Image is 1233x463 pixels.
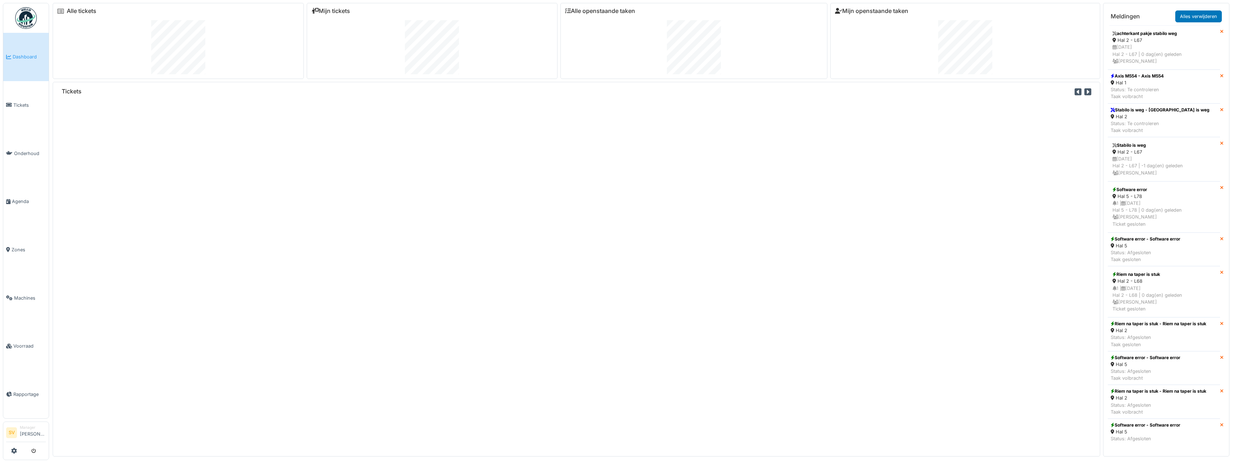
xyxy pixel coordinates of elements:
span: Machines [14,295,46,301]
div: Software error - Software error [1111,422,1180,428]
div: Hal 2 - L68 [1112,278,1215,285]
div: Hal 5 - L78 [1112,193,1215,200]
div: Hal 5 [1111,428,1180,435]
a: Rapportage [3,370,49,419]
span: Voorraad [13,343,46,349]
div: Manager [20,425,46,430]
a: SV Manager[PERSON_NAME] [6,425,46,442]
a: Mijn openstaande taken [835,8,908,14]
li: SV [6,427,17,438]
div: Hal 5 [1111,361,1180,368]
a: Onderhoud [3,129,49,177]
div: Axis M554 - Axis M554 [1111,73,1164,79]
div: 1 | [DATE] Hal 2 - L68 | 0 dag(en) geleden [PERSON_NAME] Ticket gesloten [1112,285,1215,313]
span: Zones [12,246,46,253]
span: Onderhoud [14,150,46,157]
span: Tickets [13,102,46,109]
a: Alle tickets [67,8,96,14]
div: Status: Te controleren Taak volbracht [1111,86,1164,100]
div: Hal 2 [1111,113,1210,120]
a: Stabilo is weg - [GEOGRAPHIC_DATA] is weg Hal 2 Status: Te controlerenTaak volbracht [1108,103,1220,137]
a: Stabilo is weg Hal 2 - L67 [DATE]Hal 2 - L67 | -1 dag(en) geleden [PERSON_NAME] [1108,137,1220,181]
div: Status: Afgesloten Taak volbracht [1111,368,1180,382]
div: Status: Afgesloten Taak volbracht [1111,402,1206,415]
li: [PERSON_NAME] [20,425,46,440]
div: Hal 1 [1111,79,1164,86]
div: Status: Afgesloten Taak toegewezen [1111,435,1180,449]
span: Agenda [12,198,46,205]
a: Voorraad [3,322,49,370]
a: Machines [3,274,49,322]
div: 1 | [DATE] Hal 5 - L78 | 0 dag(en) geleden [PERSON_NAME] Ticket gesloten [1112,200,1215,228]
a: Axis M554 - Axis M554 Hal 1 Status: Te controlerenTaak volbracht [1108,70,1220,103]
a: Zones [3,226,49,274]
a: Software error Hal 5 - L78 1 |[DATE]Hal 5 - L78 | 0 dag(en) geleden [PERSON_NAME]Ticket gesloten [1108,181,1220,233]
h6: Meldingen [1111,13,1140,20]
a: Software error - Software error Hal 5 Status: AfgeslotenTaak gesloten [1108,233,1220,266]
div: Hal 2 [1111,394,1206,401]
div: Stabilo is weg [1112,142,1215,149]
a: Alles verwijderen [1175,10,1222,22]
div: Status: Afgesloten Taak gesloten [1111,249,1180,263]
span: Dashboard [13,53,46,60]
div: Software error - Software error [1111,236,1180,242]
div: Status: Te controleren Taak volbracht [1111,120,1210,134]
a: Tickets [3,81,49,129]
div: Software error [1112,186,1215,193]
div: Stabilo is weg - [GEOGRAPHIC_DATA] is weg [1111,107,1210,113]
div: achterkant pakje stabilo weg [1112,30,1215,37]
a: achterkant pakje stabilo weg Hal 2 - L67 [DATE]Hal 2 - L67 | 0 dag(en) geleden [PERSON_NAME] [1108,25,1220,70]
a: Riem na taper is stuk - Riem na taper is stuk Hal 2 Status: AfgeslotenTaak volbracht [1108,385,1220,419]
a: Riem na taper is stuk - Riem na taper is stuk Hal 2 Status: AfgeslotenTaak gesloten [1108,317,1220,351]
a: Agenda [3,177,49,226]
span: Rapportage [13,391,46,398]
div: Hal 2 - L67 [1112,37,1215,44]
h6: Tickets [62,88,82,95]
div: [DATE] Hal 2 - L67 | 0 dag(en) geleden [PERSON_NAME] [1112,44,1215,65]
a: Mijn tickets [311,8,350,14]
a: Software error - Software error Hal 5 Status: AfgeslotenTaak toegewezen [1108,419,1220,453]
div: Riem na taper is stuk - Riem na taper is stuk [1111,321,1206,327]
div: Status: Afgesloten Taak gesloten [1111,334,1206,348]
a: Riem na taper is stuk Hal 2 - L68 1 |[DATE]Hal 2 - L68 | 0 dag(en) geleden [PERSON_NAME]Ticket ge... [1108,266,1220,317]
a: Alle openstaande taken [565,8,635,14]
div: Software error - Software error [1111,354,1180,361]
div: Hal 5 [1111,242,1180,249]
div: Riem na taper is stuk - Riem na taper is stuk [1111,388,1206,394]
div: Riem na taper is stuk [1112,271,1215,278]
a: Dashboard [3,33,49,81]
img: Badge_color-CXgf-gQk.svg [15,7,37,29]
div: Hal 2 - L67 [1112,149,1215,155]
div: Hal 2 [1111,327,1206,334]
a: Software error - Software error Hal 5 Status: AfgeslotenTaak volbracht [1108,351,1220,385]
div: [DATE] Hal 2 - L67 | -1 dag(en) geleden [PERSON_NAME] [1112,155,1215,176]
